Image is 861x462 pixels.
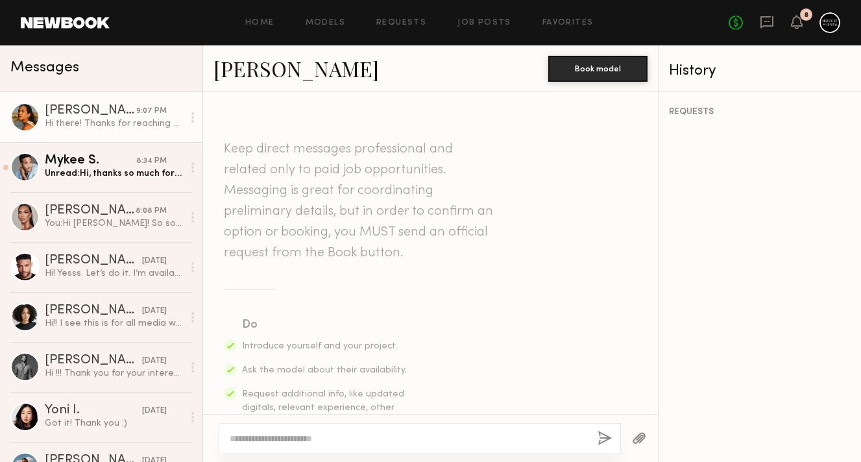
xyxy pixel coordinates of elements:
[45,154,136,167] div: Mykee S.
[242,342,398,350] span: Introduce yourself and your project.
[376,19,426,27] a: Requests
[142,255,167,267] div: [DATE]
[45,104,136,117] div: [PERSON_NAME]
[242,390,404,426] span: Request additional info, like updated digitals, relevant experience, other skills, etc.
[242,316,408,334] div: Do
[306,19,345,27] a: Models
[45,167,183,180] div: Unread: Hi, thanks so much for sharing the rate details. It’s below my day rate of $2500. Since i...
[45,354,142,367] div: [PERSON_NAME]
[45,317,183,330] div: Hi!! I see this is for all media worldwide in perpetuity. Is this the intended usage for this adv...
[45,204,136,217] div: [PERSON_NAME]
[142,305,167,317] div: [DATE]
[242,366,407,374] span: Ask the model about their availability.
[45,417,183,430] div: Got it! Thank you :)
[224,139,496,263] header: Keep direct messages professional and related only to paid job opportunities. Messaging is great ...
[669,108,851,117] div: REQUESTS
[548,56,648,82] button: Book model
[669,64,851,79] div: History
[245,19,274,27] a: Home
[542,19,594,27] a: Favorites
[142,405,167,417] div: [DATE]
[213,55,379,82] a: [PERSON_NAME]
[136,105,167,117] div: 9:07 PM
[548,62,648,73] a: Book model
[45,117,183,130] div: Hi there! Thanks for reaching out, I could possibly make [DATE] work, but [DATE] is actually bett...
[804,12,808,19] div: 8
[136,205,167,217] div: 8:08 PM
[457,19,511,27] a: Job Posts
[45,267,183,280] div: Hi! Yesss. Let’s do it. I’m available.
[10,60,79,75] span: Messages
[136,155,167,167] div: 8:34 PM
[45,254,142,267] div: [PERSON_NAME]
[45,367,183,380] div: Hi !!! Thank you for your interest! I am currently booked out until the end of October, I’ve reac...
[142,355,167,367] div: [DATE]
[45,217,183,230] div: You: Hi [PERSON_NAME]! So sorry for the delay- we are still waiting for client feedback. I hope t...
[45,304,142,317] div: [PERSON_NAME]
[45,404,142,417] div: Yoni I.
